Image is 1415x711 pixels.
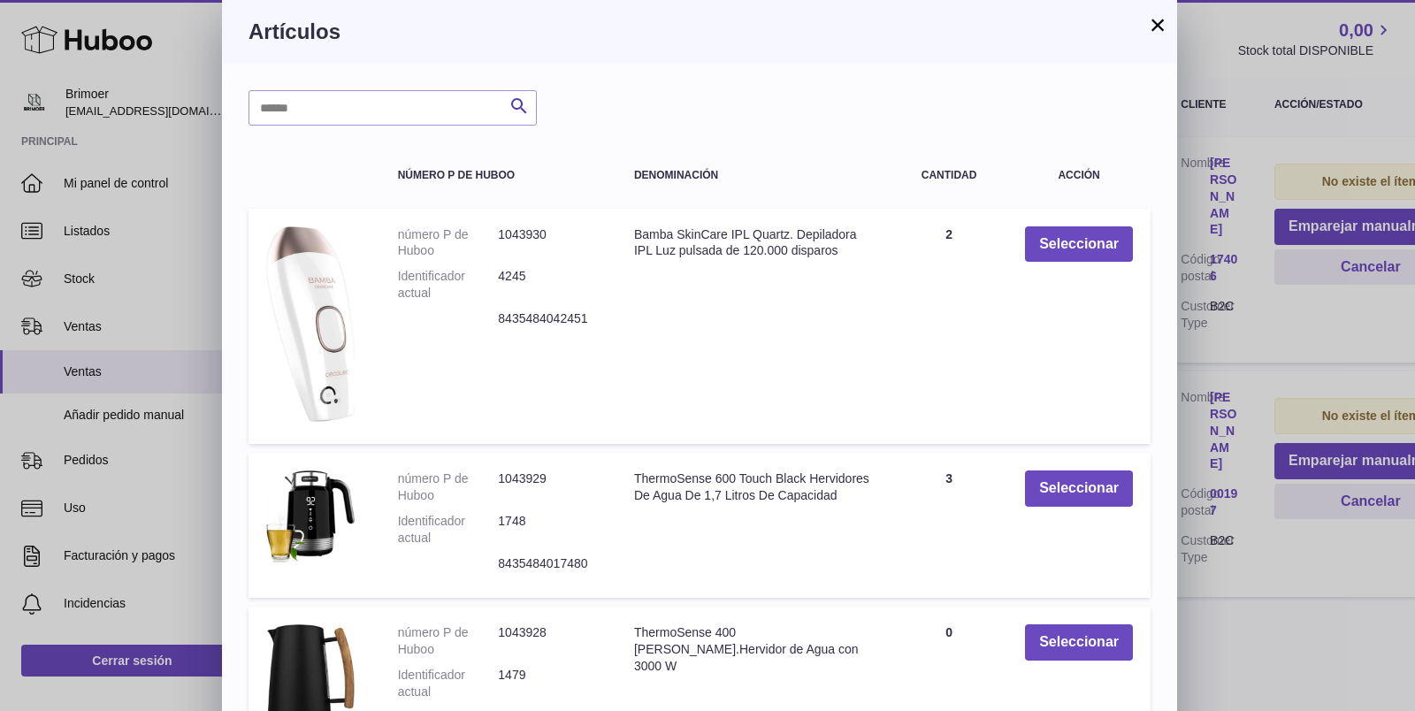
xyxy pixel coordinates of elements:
dd: 8435484042451 [498,310,599,327]
th: Cantidad [891,152,1007,199]
div: ThermoSense 600 Touch Black Hervidores De Agua De 1,7 Litros De Capacidad [634,470,873,504]
div: ThermoSense 400 [PERSON_NAME].Hervidor de Agua con 3000 W [634,624,873,675]
th: número P de Huboo [380,152,616,199]
button: Seleccionar [1025,470,1133,507]
img: Bamba SkinCare IPL Quartz. Depiladora IPL Luz pulsada de 120.000 disparos [266,226,355,423]
dt: Identificador actual [398,268,499,302]
dd: 1043930 [498,226,599,260]
dd: 1748 [498,513,599,547]
dd: 1479 [498,667,599,700]
dd: 1043929 [498,470,599,504]
button: × [1147,14,1168,35]
div: Bamba SkinCare IPL Quartz. Depiladora IPL Luz pulsada de 120.000 disparos [634,226,873,260]
dt: número P de Huboo [398,226,499,260]
dd: 4245 [498,268,599,302]
h3: Artículos [249,18,1151,46]
button: Seleccionar [1025,226,1133,263]
td: 2 [891,209,1007,444]
dd: 1043928 [498,624,599,658]
dt: Identificador actual [398,513,499,547]
dt: número P de Huboo [398,624,499,658]
dd: 8435484017480 [498,555,599,572]
dt: Identificador actual [398,667,499,700]
th: Acción [1007,152,1151,199]
td: 3 [891,453,1007,598]
th: Denominación [616,152,891,199]
dt: número P de Huboo [398,470,499,504]
button: Seleccionar [1025,624,1133,661]
img: ThermoSense 600 Touch Black Hervidores De Agua De 1,7 Litros De Capacidad [266,470,355,562]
